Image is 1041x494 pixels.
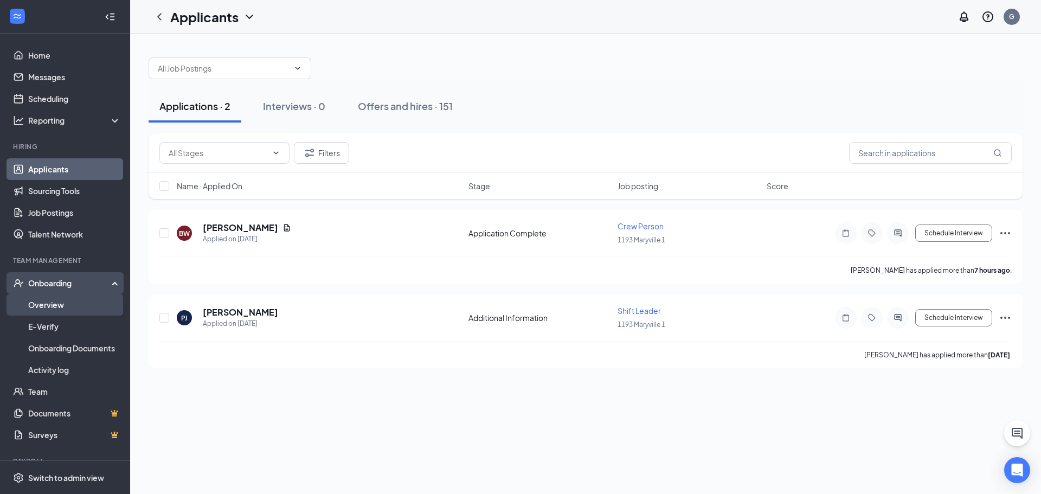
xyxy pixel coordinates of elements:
svg: ChatActive [1011,427,1024,440]
div: Team Management [13,256,119,265]
svg: Ellipses [999,311,1012,324]
a: Overview [28,294,121,316]
svg: Filter [303,146,316,159]
div: Hiring [13,142,119,151]
button: Filter Filters [294,142,349,164]
h1: Applicants [170,8,239,26]
svg: Note [839,313,852,322]
svg: Analysis [13,115,24,126]
a: Activity log [28,359,121,381]
svg: Notifications [958,10,971,23]
span: Job posting [618,181,658,191]
b: 7 hours ago [974,266,1010,274]
b: [DATE] [988,351,1010,359]
input: All Stages [169,147,267,159]
div: PJ [181,313,188,323]
svg: Collapse [105,11,115,22]
div: Applied on [DATE] [203,318,278,329]
h5: [PERSON_NAME] [203,222,278,234]
button: Schedule Interview [915,224,992,242]
div: Offers and hires · 151 [358,99,453,113]
svg: ChevronLeft [153,10,166,23]
div: Applications · 2 [159,99,230,113]
svg: UserCheck [13,278,24,288]
a: E-Verify [28,316,121,337]
div: Application Complete [468,228,611,239]
input: Search in applications [849,142,1012,164]
svg: QuestionInfo [981,10,994,23]
div: Switch to admin view [28,472,104,483]
p: [PERSON_NAME] has applied more than . [851,266,1012,275]
div: Applied on [DATE] [203,234,291,245]
div: Reporting [28,115,121,126]
button: Schedule Interview [915,309,992,326]
button: ChatActive [1004,420,1030,446]
a: Sourcing Tools [28,180,121,202]
a: DocumentsCrown [28,402,121,424]
svg: MagnifyingGlass [993,149,1002,157]
svg: ChevronDown [293,64,302,73]
a: Team [28,381,121,402]
svg: ActiveChat [891,313,904,322]
svg: ActiveChat [891,229,904,238]
span: 1193 Maryville 1 [618,236,665,244]
span: 1193 Maryville 1 [618,320,665,329]
svg: ChevronDown [243,10,256,23]
div: Payroll [13,457,119,466]
a: Talent Network [28,223,121,245]
a: SurveysCrown [28,424,121,446]
svg: Document [282,223,291,232]
a: Applicants [28,158,121,180]
a: Scheduling [28,88,121,110]
a: Messages [28,66,121,88]
span: Stage [468,181,490,191]
div: Open Intercom Messenger [1004,457,1030,483]
input: All Job Postings [158,62,289,74]
a: Home [28,44,121,66]
span: Score [767,181,788,191]
span: Shift Leader [618,306,661,316]
svg: Settings [13,472,24,483]
div: G [1009,12,1014,21]
h5: [PERSON_NAME] [203,306,278,318]
div: Interviews · 0 [263,99,325,113]
svg: Ellipses [999,227,1012,240]
span: Crew Person [618,221,664,231]
p: [PERSON_NAME] has applied more than . [864,350,1012,360]
div: Onboarding [28,278,112,288]
svg: ChevronDown [272,149,280,157]
svg: Tag [865,313,878,322]
svg: Tag [865,229,878,238]
div: BW [179,229,190,238]
div: Additional Information [468,312,611,323]
svg: WorkstreamLogo [12,11,23,22]
span: Name · Applied On [177,181,242,191]
a: Onboarding Documents [28,337,121,359]
a: Job Postings [28,202,121,223]
svg: Note [839,229,852,238]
